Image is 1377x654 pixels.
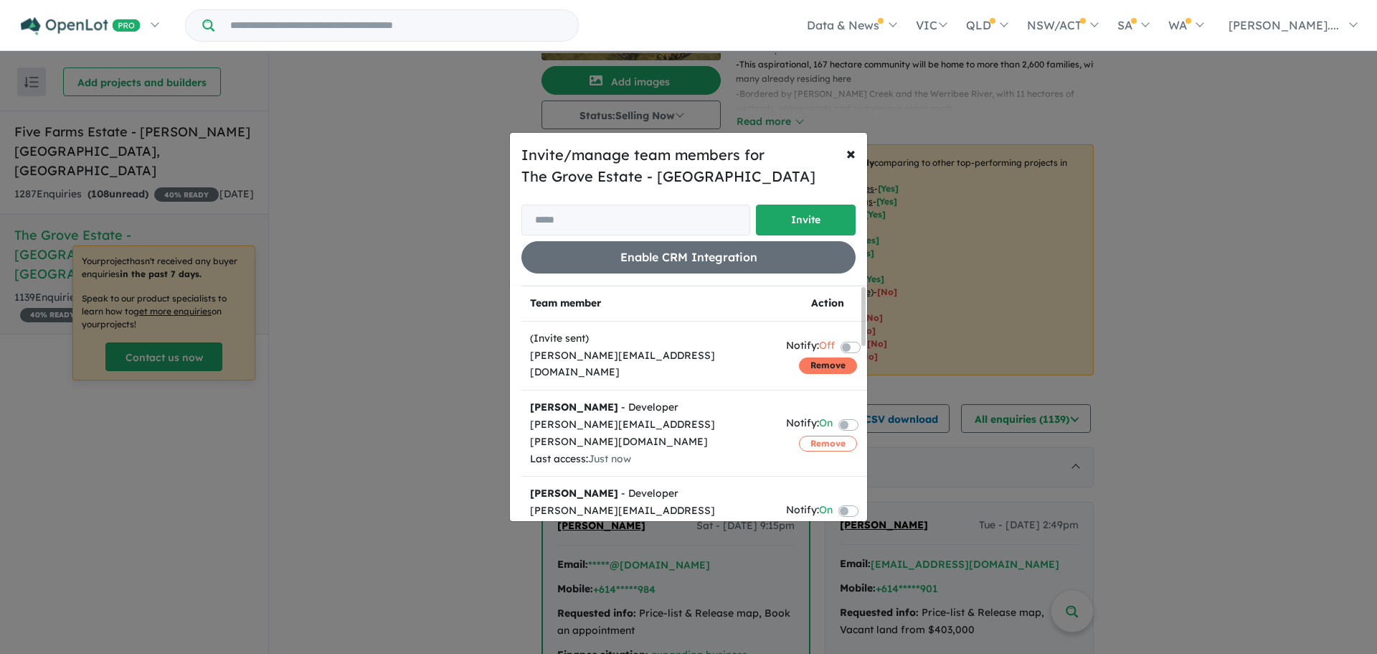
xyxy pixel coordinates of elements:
strong: [PERSON_NAME] [530,401,618,414]
button: Remove [799,436,857,452]
strong: [PERSON_NAME] [530,487,618,500]
th: Action [777,286,878,322]
button: Invite [756,205,856,235]
div: Notify: [786,337,835,357]
span: Off [819,337,835,357]
span: On [819,502,833,521]
input: Try estate name, suburb, builder or developer [217,10,575,41]
div: Notify: [786,502,833,521]
h5: Invite/manage team members for The Grove Estate - [GEOGRAPHIC_DATA] [521,144,856,187]
div: [PERSON_NAME][EMAIL_ADDRESS][PERSON_NAME][DOMAIN_NAME] [530,416,769,451]
div: [PERSON_NAME][EMAIL_ADDRESS][DOMAIN_NAME] [530,503,769,537]
div: - Developer [530,399,769,416]
button: Remove [799,358,857,373]
th: Team member [521,286,777,322]
div: - Developer [530,485,769,503]
img: Openlot PRO Logo White [21,17,141,35]
div: [PERSON_NAME][EMAIL_ADDRESS][DOMAIN_NAME] [530,347,769,382]
span: × [846,142,856,164]
div: Last access: [530,451,769,468]
div: Notify: [786,415,833,434]
span: Just now [588,452,631,465]
button: Enable CRM Integration [521,241,856,274]
div: (Invite sent) [530,330,769,347]
span: On [819,415,833,434]
span: [PERSON_NAME].... [1229,18,1339,32]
